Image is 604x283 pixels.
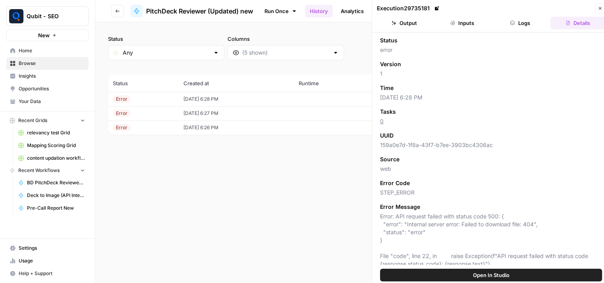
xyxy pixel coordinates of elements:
[19,60,85,67] span: Browse
[377,4,441,12] div: Execution 29735181
[123,49,210,57] input: Any
[380,269,602,281] button: Open In Studio
[19,85,85,92] span: Opportunities
[27,205,85,212] span: Pre-Call Report New
[179,120,293,135] td: [DATE] 6:26 PM
[6,29,89,41] button: New
[380,60,401,68] span: Version
[27,129,85,136] span: relevancy test Grid
[473,271,509,279] span: Open In Studio
[27,179,85,186] span: BD PitchDeck Reviewer (Updated)
[15,176,89,189] a: BD PitchDeck Reviewer (Updated)
[19,47,85,54] span: Home
[493,17,548,29] button: Logs
[19,98,85,105] span: Your Data
[242,49,329,57] input: (5 shown)
[6,70,89,82] a: Insights
[19,257,85,264] span: Usage
[6,267,89,280] button: Help + Support
[19,73,85,80] span: Insights
[380,155,399,163] span: Source
[179,75,293,92] th: Created at
[380,179,410,187] span: Error Code
[380,132,394,140] span: UUID
[305,5,333,17] a: History
[6,95,89,108] a: Your Data
[380,203,420,211] span: Error Message
[19,270,85,277] span: Help + Support
[336,5,369,17] a: Analytics
[380,189,602,197] span: STEP_ERROR
[6,44,89,57] a: Home
[380,118,384,124] a: 0
[113,96,131,103] div: Error
[113,110,131,117] div: Error
[6,164,89,176] button: Recent Workflows
[380,108,396,116] span: Tasks
[38,31,50,39] span: New
[380,46,602,54] span: error
[6,254,89,267] a: Usage
[259,4,302,18] a: Run Once
[380,94,602,101] span: [DATE] 6:28 PM
[6,242,89,254] a: Settings
[179,106,293,120] td: [DATE] 6:27 PM
[108,75,179,92] th: Status
[27,155,85,162] span: content updation workflow
[228,35,344,43] label: Columns
[6,6,89,26] button: Workspace: Qubit - SEO
[113,124,131,131] div: Error
[15,126,89,139] a: relevancy test Grid
[179,92,293,106] td: [DATE] 6:28 PM
[380,36,398,44] span: Status
[435,17,490,29] button: Inputs
[380,141,602,149] span: 159a0e7d-1f8a-43f7-b7ee-3903bc4306ac
[27,142,85,149] span: Mapping Scoring Grid
[6,115,89,126] button: Recent Grids
[27,12,75,20] span: Qubit - SEO
[6,57,89,70] a: Browse
[294,75,371,92] th: Runtime
[130,5,253,17] a: PitchDeck Reviewer (Updated) new
[377,17,432,29] button: Output
[15,152,89,164] a: content updation workflow
[19,245,85,252] span: Settings
[380,84,394,92] span: Time
[380,212,602,268] span: Error: API request failed with status code 500: { "error": "Internal server error: Failed to down...
[15,202,89,214] a: Pre-Call Report New
[380,70,602,78] span: 1
[380,165,602,173] span: web
[108,35,224,43] label: Status
[6,82,89,95] a: Opportunities
[18,167,60,174] span: Recent Workflows
[146,6,253,16] span: PitchDeck Reviewer (Updated) new
[15,139,89,152] a: Mapping Scoring Grid
[9,9,23,23] img: Qubit - SEO Logo
[108,60,591,75] span: (3 records)
[15,189,89,202] a: Deck to Image (API Integration)
[27,192,85,199] span: Deck to Image (API Integration)
[18,117,47,124] span: Recent Grids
